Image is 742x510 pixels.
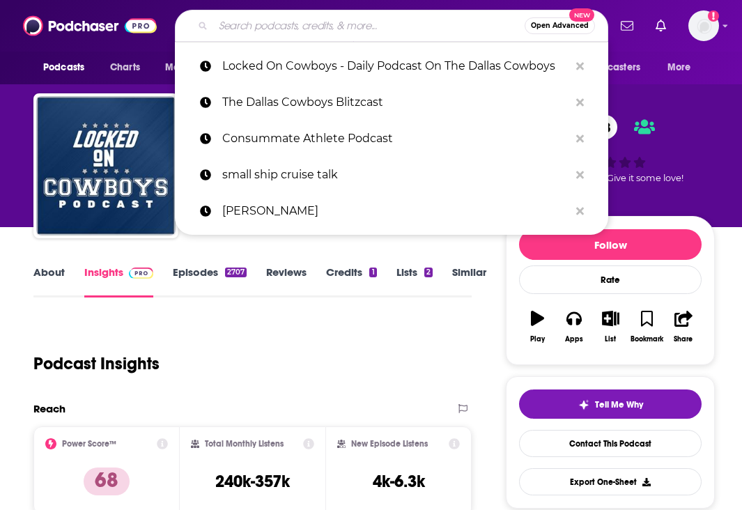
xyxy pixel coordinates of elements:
[222,121,569,157] p: Consummate Athlete Podcast
[650,14,672,38] a: Show notifications dropdown
[222,157,569,193] p: small ship cruise talk
[506,94,715,205] div: 68Good podcast? Give it some love!
[23,13,157,39] img: Podchaser - Follow, Share and Rate Podcasts
[519,468,702,495] button: Export One-Sheet
[373,471,425,492] h3: 4k-6.3k
[165,58,215,77] span: Monitoring
[84,265,153,297] a: InsightsPodchaser Pro
[369,268,376,277] div: 1
[525,17,595,34] button: Open AdvancedNew
[33,353,160,374] h1: Podcast Insights
[569,8,594,22] span: New
[519,302,555,352] button: Play
[43,58,84,77] span: Podcasts
[222,84,569,121] p: The Dallas Cowboys Blitzcast
[33,402,65,415] h2: Reach
[215,471,290,492] h3: 240k-357k
[592,302,628,352] button: List
[222,48,569,84] p: Locked On Cowboys - Daily Podcast On The Dallas Cowboys
[631,335,663,343] div: Bookmark
[33,265,65,297] a: About
[110,58,140,77] span: Charts
[84,467,130,495] p: 68
[155,54,233,81] button: open menu
[33,54,102,81] button: open menu
[530,335,545,343] div: Play
[396,265,433,297] a: Lists2
[175,48,608,84] a: Locked On Cowboys - Daily Podcast On The Dallas Cowboys
[351,439,428,449] h2: New Episode Listens
[708,10,719,22] svg: Add a profile image
[531,22,589,29] span: Open Advanced
[213,15,525,37] input: Search podcasts, credits, & more...
[605,335,616,343] div: List
[266,265,307,297] a: Reviews
[537,173,683,183] span: Good podcast? Give it some love!
[175,193,608,229] a: [PERSON_NAME]
[452,265,486,297] a: Similar
[688,10,719,41] span: Logged in as oliviaschaefers
[658,54,709,81] button: open menu
[101,54,148,81] a: Charts
[175,157,608,193] a: small ship cruise talk
[564,54,660,81] button: open menu
[129,268,153,279] img: Podchaser Pro
[595,399,643,410] span: Tell Me Why
[175,84,608,121] a: The Dallas Cowboys Blitzcast
[667,58,691,77] span: More
[225,268,247,277] div: 2707
[615,14,639,38] a: Show notifications dropdown
[519,229,702,260] button: Follow
[674,335,693,343] div: Share
[665,302,702,352] button: Share
[688,10,719,41] img: User Profile
[519,389,702,419] button: tell me why sparkleTell Me Why
[565,335,583,343] div: Apps
[628,302,665,352] button: Bookmark
[519,430,702,457] a: Contact This Podcast
[578,399,589,410] img: tell me why sparkle
[519,265,702,294] div: Rate
[173,265,247,297] a: Episodes2707
[36,96,176,235] img: Locked On Cowboys - Daily Podcast On The Dallas Cowboys
[424,268,433,277] div: 2
[205,439,284,449] h2: Total Monthly Listens
[175,121,608,157] a: Consummate Athlete Podcast
[175,10,608,42] div: Search podcasts, credits, & more...
[326,265,376,297] a: Credits1
[556,302,592,352] button: Apps
[62,439,116,449] h2: Power Score™
[688,10,719,41] button: Show profile menu
[222,193,569,229] p: dylan conroy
